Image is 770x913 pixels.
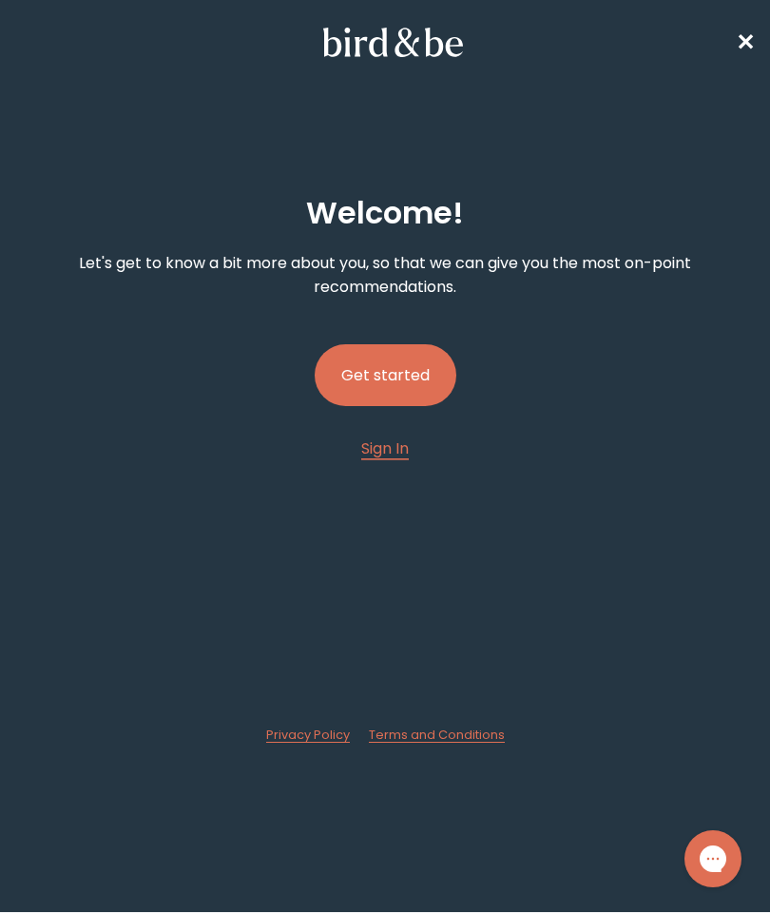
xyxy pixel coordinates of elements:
p: Let's get to know a bit more about you, so that we can give you the most on-point recommendations. [15,251,755,299]
button: Get started [315,344,456,406]
iframe: Gorgias live chat messenger [675,824,751,894]
span: ✕ [736,27,755,58]
h2: Welcome ! [306,190,464,236]
span: Privacy Policy [266,727,350,743]
a: ✕ [736,26,755,59]
span: Sign In [361,437,409,459]
span: Terms and Conditions [369,727,505,743]
a: Sign In [361,437,409,460]
a: Privacy Policy [266,727,350,744]
a: Terms and Conditions [369,727,505,744]
a: Get started [315,314,456,437]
